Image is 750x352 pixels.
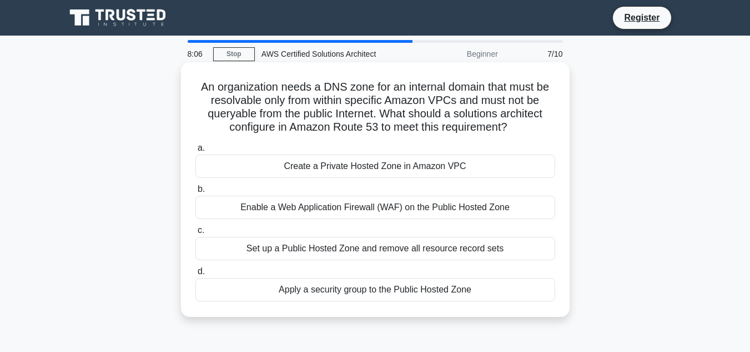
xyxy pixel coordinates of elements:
[505,43,570,65] div: 7/10
[194,80,556,135] h5: An organization needs a DNS zone for an internal domain that must be resolvable only from within ...
[195,196,555,219] div: Enable a Web Application Firewall (WAF) on the Public Hosted Zone
[195,155,555,178] div: Create a Private Hosted Zone in Amazon VPC
[255,43,407,65] div: AWS Certified Solutions Architect
[195,278,555,301] div: Apply a security group to the Public Hosted Zone
[407,43,505,65] div: Beginner
[195,237,555,260] div: Set up a Public Hosted Zone and remove all resource record sets
[198,266,205,276] span: d.
[181,43,213,65] div: 8:06
[198,225,204,235] span: c.
[617,11,666,24] a: Register
[198,184,205,194] span: b.
[198,143,205,152] span: a.
[213,47,255,61] a: Stop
